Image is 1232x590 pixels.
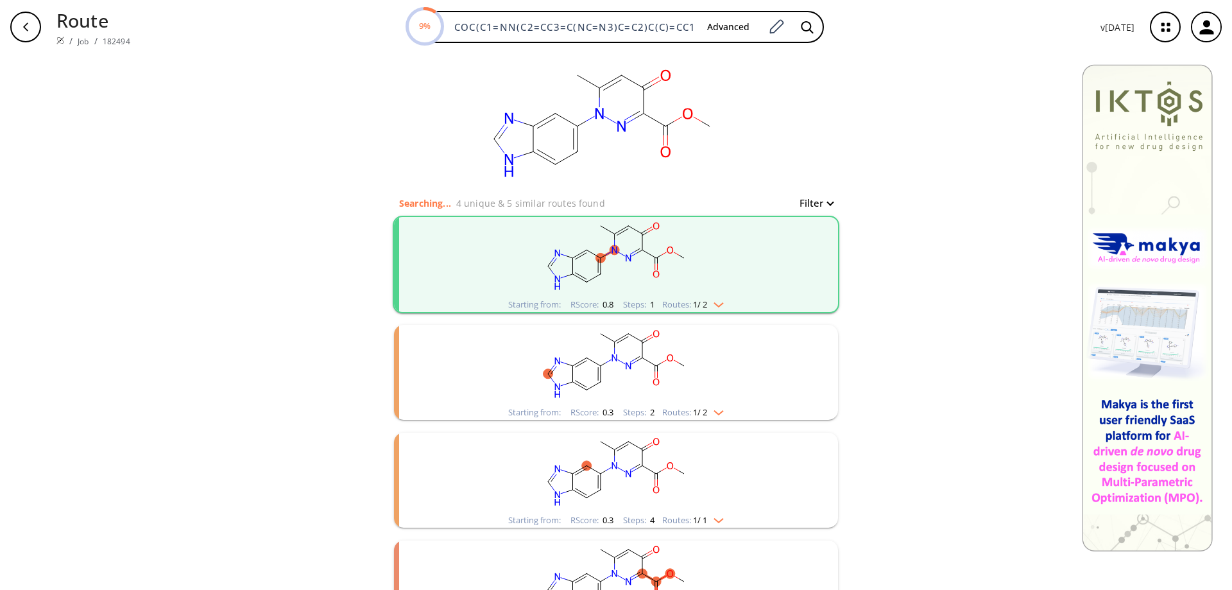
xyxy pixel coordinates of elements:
[623,300,654,309] div: Steps :
[69,34,73,48] li: /
[570,408,613,417] div: RScore :
[693,516,707,525] span: 1 / 1
[693,300,707,309] span: 1 / 2
[601,406,613,418] span: 0.3
[662,516,724,525] div: Routes:
[648,514,654,526] span: 4
[449,325,783,405] svg: COC(=O)c1nn(-c2ccc3[nH]cnc3c2)c(C)cc1=O
[601,299,613,310] span: 0.8
[78,36,89,47] a: Job
[707,297,724,308] img: Down
[456,196,605,210] p: 4 unique & 5 similar routes found
[601,514,613,526] span: 0.3
[707,513,724,523] img: Down
[449,217,783,297] svg: COC(=O)c1nn(-c2ccc3[nH]cnc3c2)c(C)cc1=O
[419,20,431,31] text: 9%
[693,408,707,417] span: 1 / 2
[662,408,724,417] div: Routes:
[1100,21,1134,34] p: v [DATE]
[508,516,561,525] div: Starting from:
[792,198,833,208] button: Filter
[399,196,451,210] p: Searching...
[623,516,654,525] div: Steps :
[662,300,724,309] div: Routes:
[623,408,654,417] div: Steps :
[508,300,561,309] div: Starting from:
[648,299,654,310] span: 1
[570,516,613,525] div: RScore :
[570,300,613,309] div: RScore :
[648,406,654,418] span: 2
[56,6,130,34] p: Route
[447,21,697,33] input: Enter SMILES
[508,408,561,417] div: Starting from:
[1082,64,1213,551] img: Banner
[474,54,730,195] svg: COC(C1=NN(C2=CC3=C(NC=N3)C=C2)C(C)=CC1=O)=O
[103,36,130,47] a: 182494
[697,15,760,39] button: Advanced
[94,34,98,48] li: /
[56,37,64,44] img: Spaya logo
[707,405,724,415] img: Down
[449,433,783,513] svg: COC(=O)c1nn(-c2ccc3[nH]cnc3c2)c(C)cc1=O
